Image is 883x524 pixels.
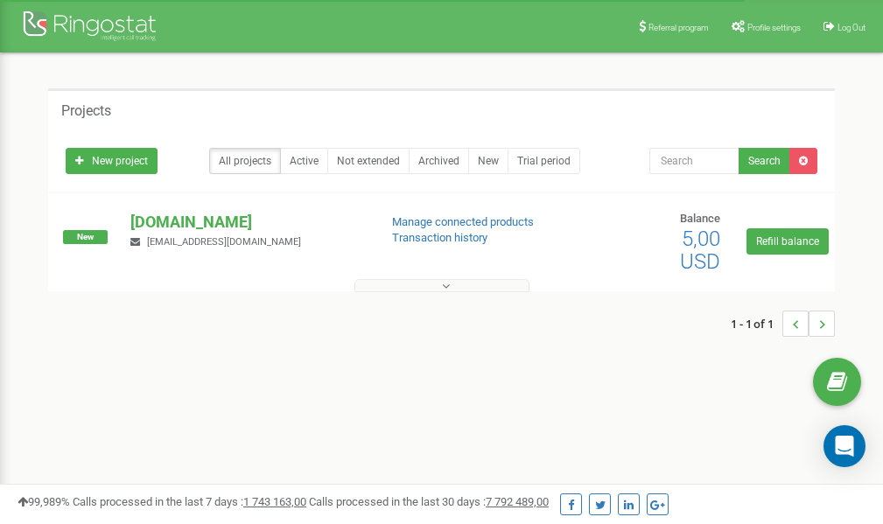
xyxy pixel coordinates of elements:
[309,495,549,508] span: Calls processed in the last 30 days :
[731,311,782,337] span: 1 - 1 of 1
[66,148,158,174] a: New project
[63,230,108,244] span: New
[280,148,328,174] a: Active
[392,215,534,228] a: Manage connected products
[746,228,829,255] a: Refill balance
[243,495,306,508] u: 1 743 163,00
[731,293,835,354] nav: ...
[649,148,739,174] input: Search
[680,227,720,274] span: 5,00 USD
[823,425,865,467] div: Open Intercom Messenger
[680,212,720,225] span: Balance
[409,148,469,174] a: Archived
[392,231,487,244] a: Transaction history
[739,148,790,174] button: Search
[468,148,508,174] a: New
[73,495,306,508] span: Calls processed in the last 7 days :
[147,236,301,248] span: [EMAIL_ADDRESS][DOMAIN_NAME]
[486,495,549,508] u: 7 792 489,00
[508,148,580,174] a: Trial period
[18,495,70,508] span: 99,989%
[209,148,281,174] a: All projects
[747,23,801,32] span: Profile settings
[327,148,410,174] a: Not extended
[648,23,709,32] span: Referral program
[837,23,865,32] span: Log Out
[130,211,363,234] p: [DOMAIN_NAME]
[61,103,111,119] h5: Projects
